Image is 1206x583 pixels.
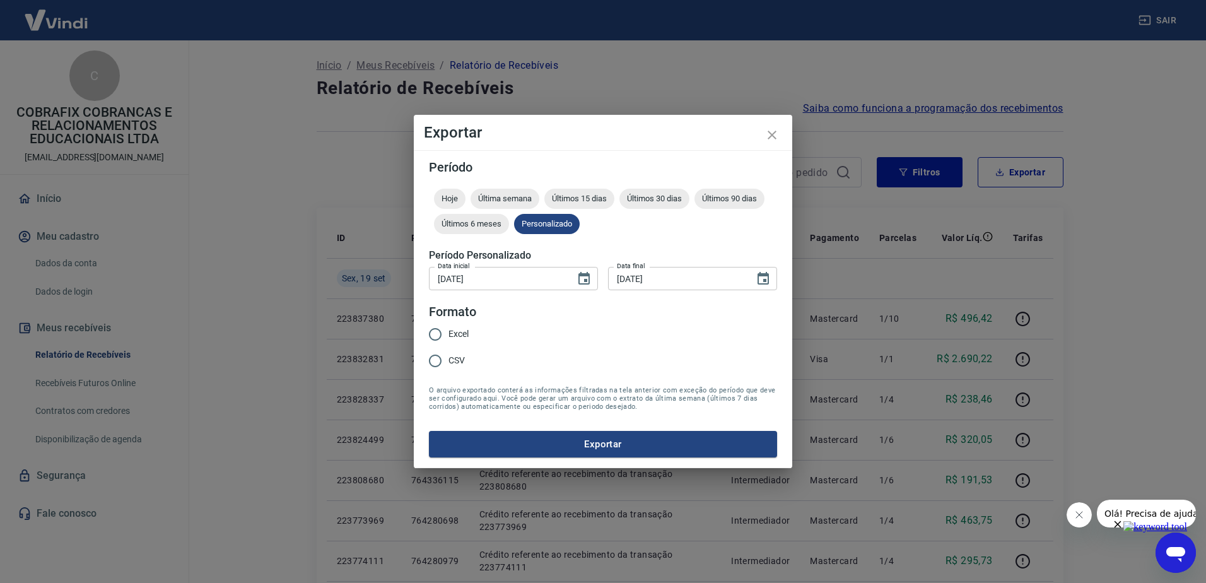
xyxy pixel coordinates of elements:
[429,303,476,321] legend: Formato
[694,189,764,209] div: Últimos 90 dias
[608,267,746,290] input: DD/MM/YYYY
[424,125,782,140] h4: Exportar
[544,194,614,203] span: Últimos 15 dias
[429,431,777,457] button: Exportar
[429,267,566,290] input: DD/MM/YYYY
[544,189,614,209] div: Últimos 15 dias
[448,327,469,341] span: Excel
[1156,533,1196,573] iframe: Botão para abrir a janela de mensagens
[694,194,764,203] span: Últimos 90 dias
[617,261,645,271] label: Data final
[1067,502,1092,527] iframe: Fechar mensagem
[434,219,509,228] span: Últimos 6 meses
[471,194,539,203] span: Última semana
[514,219,580,228] span: Personalizado
[429,161,777,174] h5: Período
[434,194,465,203] span: Hoje
[751,266,776,291] button: Choose date, selected date is 19 de set de 2025
[429,249,777,262] h5: Período Personalizado
[757,120,787,150] button: close
[619,189,689,209] div: Últimos 30 dias
[434,214,509,234] div: Últimos 6 meses
[571,266,597,291] button: Choose date, selected date is 19 de set de 2025
[429,386,777,411] span: O arquivo exportado conterá as informações filtradas na tela anterior com exceção do período que ...
[8,9,106,19] span: Olá! Precisa de ajuda?
[438,261,470,271] label: Data inicial
[471,189,539,209] div: Última semana
[1097,500,1196,527] iframe: Mensagem da empresa
[619,194,689,203] span: Últimos 30 dias
[514,214,580,234] div: Personalizado
[434,189,465,209] div: Hoje
[448,354,465,367] span: CSV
